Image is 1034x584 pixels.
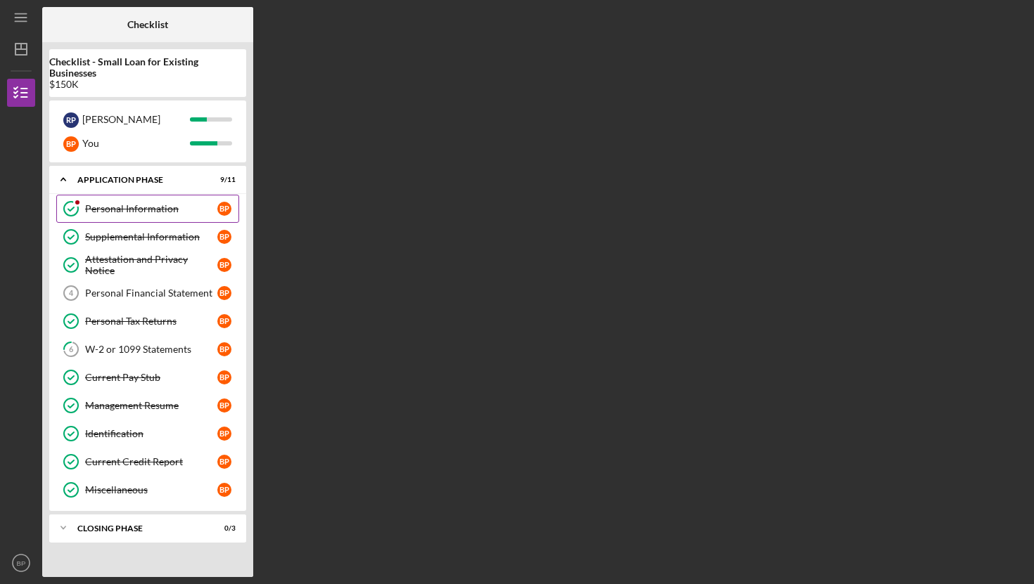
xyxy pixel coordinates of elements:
[77,524,200,533] div: Closing Phase
[85,203,217,214] div: Personal Information
[56,363,239,391] a: Current Pay StubBP
[217,427,231,441] div: B P
[217,258,231,272] div: B P
[7,549,35,577] button: BP
[85,428,217,439] div: Identification
[217,370,231,384] div: B P
[85,287,217,299] div: Personal Financial Statement
[69,289,74,297] tspan: 4
[56,335,239,363] a: 6W-2 or 1099 StatementsBP
[17,559,26,567] text: BP
[85,316,217,327] div: Personal Tax Returns
[217,202,231,216] div: B P
[85,456,217,467] div: Current Credit Report
[56,391,239,420] a: Management ResumeBP
[56,195,239,223] a: Personal InformationBP
[56,448,239,476] a: Current Credit ReportBP
[85,400,217,411] div: Management Resume
[56,476,239,504] a: MiscellaneousBP
[56,420,239,448] a: IdentificationBP
[85,372,217,383] div: Current Pay Stub
[217,286,231,300] div: B P
[217,398,231,413] div: B P
[63,112,79,128] div: R P
[56,279,239,307] a: 4Personal Financial StatementBP
[217,230,231,244] div: B P
[49,79,246,90] div: $150K
[82,131,190,155] div: You
[56,223,239,251] a: Supplemental InformationBP
[217,455,231,469] div: B P
[210,524,236,533] div: 0 / 3
[69,345,74,354] tspan: 6
[217,483,231,497] div: B P
[85,254,217,276] div: Attestation and Privacy Notice
[210,176,236,184] div: 9 / 11
[217,342,231,356] div: B P
[56,307,239,335] a: Personal Tax ReturnsBP
[85,484,217,495] div: Miscellaneous
[49,56,246,79] b: Checklist - Small Loan for Existing Businesses
[127,19,168,30] b: Checklist
[85,344,217,355] div: W-2 or 1099 Statements
[217,314,231,328] div: B P
[82,108,190,131] div: [PERSON_NAME]
[85,231,217,242] div: Supplemental Information
[56,251,239,279] a: Attestation and Privacy NoticeBP
[63,136,79,152] div: B P
[77,176,200,184] div: Application Phase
